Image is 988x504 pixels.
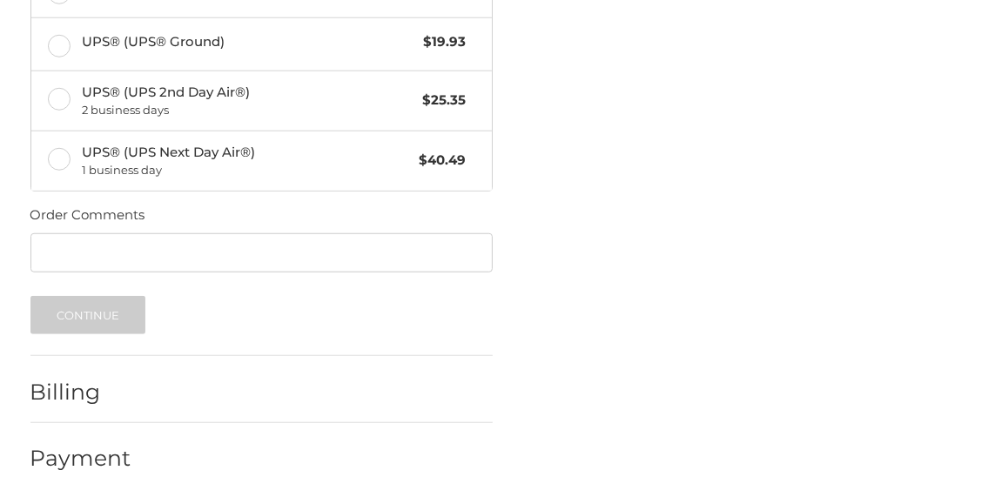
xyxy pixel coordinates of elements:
[411,151,467,171] span: $40.49
[82,83,414,119] span: UPS® (UPS 2nd Day Air®)
[82,162,411,179] span: 1 business day
[82,102,414,119] span: 2 business days
[30,379,132,406] h2: Billing
[82,143,411,179] span: UPS® (UPS Next Day Air®)
[30,445,132,472] h2: Payment
[415,32,467,52] span: $19.93
[30,296,146,334] button: Continue
[414,91,467,111] span: $25.35
[82,32,415,52] span: UPS® (UPS® Ground)
[30,205,145,233] legend: Order Comments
